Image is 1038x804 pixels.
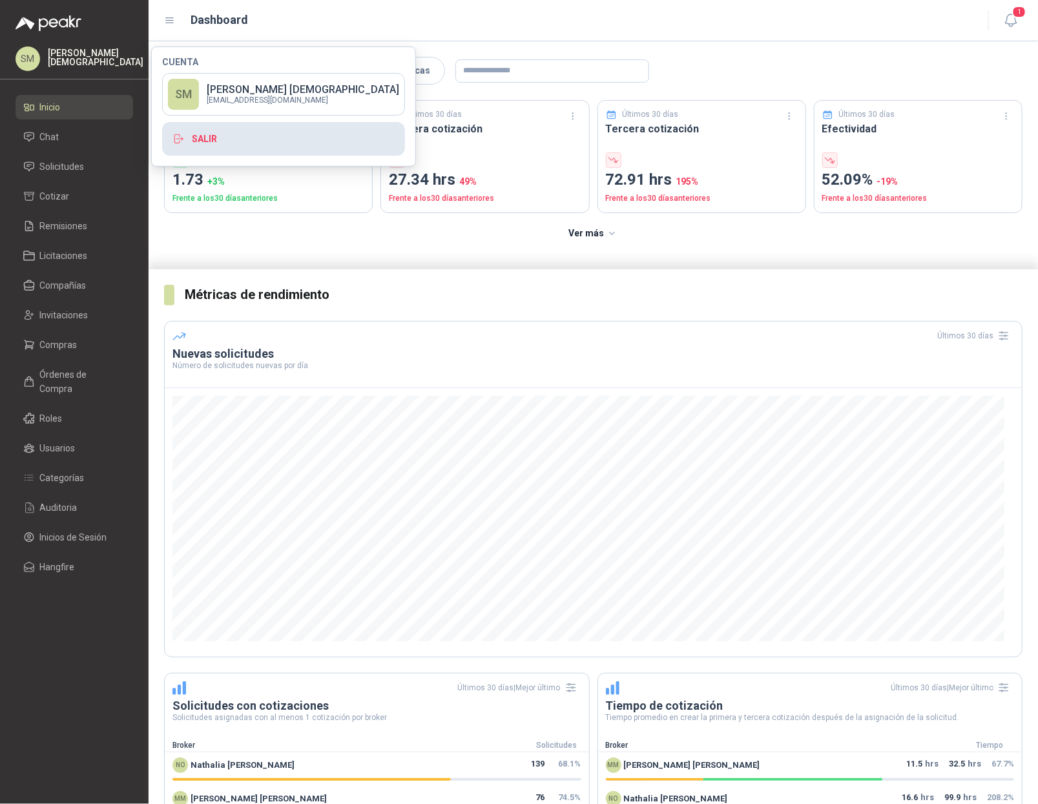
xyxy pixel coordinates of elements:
span: 11.5 [906,758,922,773]
span: 49 % [459,176,477,187]
span: Compañías [40,278,87,293]
p: Últimos 30 días [838,108,895,121]
img: Logo peakr [16,15,81,31]
a: Compras [16,333,133,357]
p: [EMAIL_ADDRESS][DOMAIN_NAME] [207,96,399,104]
span: 74.5 % [559,792,581,802]
div: Solicitudes [524,739,589,752]
p: Últimos 30 días [622,108,678,121]
span: + 3 % [207,176,225,187]
span: 67.7 % [991,759,1014,768]
h4: Cuenta [162,57,405,67]
span: 139 [532,758,545,773]
span: Órdenes de Compra [40,367,121,396]
span: Hangfire [40,560,75,574]
p: 72.91 hrs [606,168,798,192]
span: [PERSON_NAME] [PERSON_NAME] [624,759,760,772]
div: NO [172,758,188,773]
span: Cotizar [40,189,70,203]
span: Inicios de Sesión [40,530,107,544]
p: Frente a los 30 días anteriores [389,192,581,205]
p: [PERSON_NAME] [DEMOGRAPHIC_DATA] [207,85,399,95]
div: Broker [598,739,958,752]
span: Auditoria [40,500,78,515]
h3: Tiempo de cotización [606,698,1015,714]
span: Categorías [40,471,85,485]
h3: Solicitudes con cotizaciones [172,698,581,714]
p: Últimos 30 días [406,108,462,121]
div: SM [168,79,199,110]
h3: Nuevas solicitudes [172,346,1014,362]
div: Tiempo [957,739,1022,752]
a: Licitaciones [16,243,133,268]
a: Invitaciones [16,303,133,327]
span: Solicitudes [40,160,85,174]
p: Frente a los 30 días anteriores [822,192,1014,205]
a: Chat [16,125,133,149]
span: Inicio [40,100,61,114]
h1: Dashboard [191,11,249,29]
p: 1.73 [172,168,364,192]
span: Usuarios [40,441,76,455]
span: 1 [1012,6,1026,18]
a: Categorías [16,466,133,490]
a: Auditoria [16,495,133,520]
a: SM[PERSON_NAME] [DEMOGRAPHIC_DATA][EMAIL_ADDRESS][DOMAIN_NAME] [162,73,405,116]
button: Salir [162,122,405,156]
h3: Métricas de rendimiento [185,285,1022,305]
span: Nathalia [PERSON_NAME] [191,759,295,772]
div: MM [606,758,621,773]
h3: Primera cotización [389,121,581,137]
a: Inicios de Sesión [16,525,133,550]
a: Cotizar [16,184,133,209]
span: Remisiones [40,219,88,233]
button: Ver más [561,221,625,247]
div: Últimos 30 días [937,325,1014,346]
a: Solicitudes [16,154,133,179]
a: Hangfire [16,555,133,579]
p: Número de solicitudes nuevas por día [172,362,1014,369]
p: hrs [906,758,939,773]
p: 27.34 hrs [389,168,581,192]
span: Invitaciones [40,308,88,322]
a: Órdenes de Compra [16,362,133,401]
span: Compras [40,338,78,352]
p: Frente a los 30 días anteriores [172,192,364,205]
div: Broker [165,739,524,752]
span: 195 % [676,176,699,187]
h3: Tercera cotización [606,121,798,137]
span: Roles [40,411,63,426]
div: Últimos 30 días | Mejor último [458,677,581,698]
p: [PERSON_NAME] [DEMOGRAPHIC_DATA] [48,48,143,67]
span: Licitaciones [40,249,88,263]
a: Usuarios [16,436,133,460]
h3: Efectividad [822,121,1014,137]
p: Frente a los 30 días anteriores [606,192,798,205]
span: 68.1 % [559,759,581,768]
a: Inicio [16,95,133,119]
a: Remisiones [16,214,133,238]
a: Roles [16,406,133,431]
span: Chat [40,130,59,144]
span: 208.2 % [987,792,1014,802]
p: hrs [949,758,981,773]
span: 32.5 [949,758,965,773]
a: Compañías [16,273,133,298]
div: Últimos 30 días | Mejor último [891,677,1014,698]
p: Tiempo promedio en crear la primera y tercera cotización después de la asignación de la solicitud. [606,714,1015,721]
span: -19 % [877,176,898,187]
div: SM [16,46,40,71]
button: 1 [999,9,1022,32]
p: 52.09% [822,168,1014,192]
p: Solicitudes asignadas con al menos 1 cotización por broker [172,714,581,721]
